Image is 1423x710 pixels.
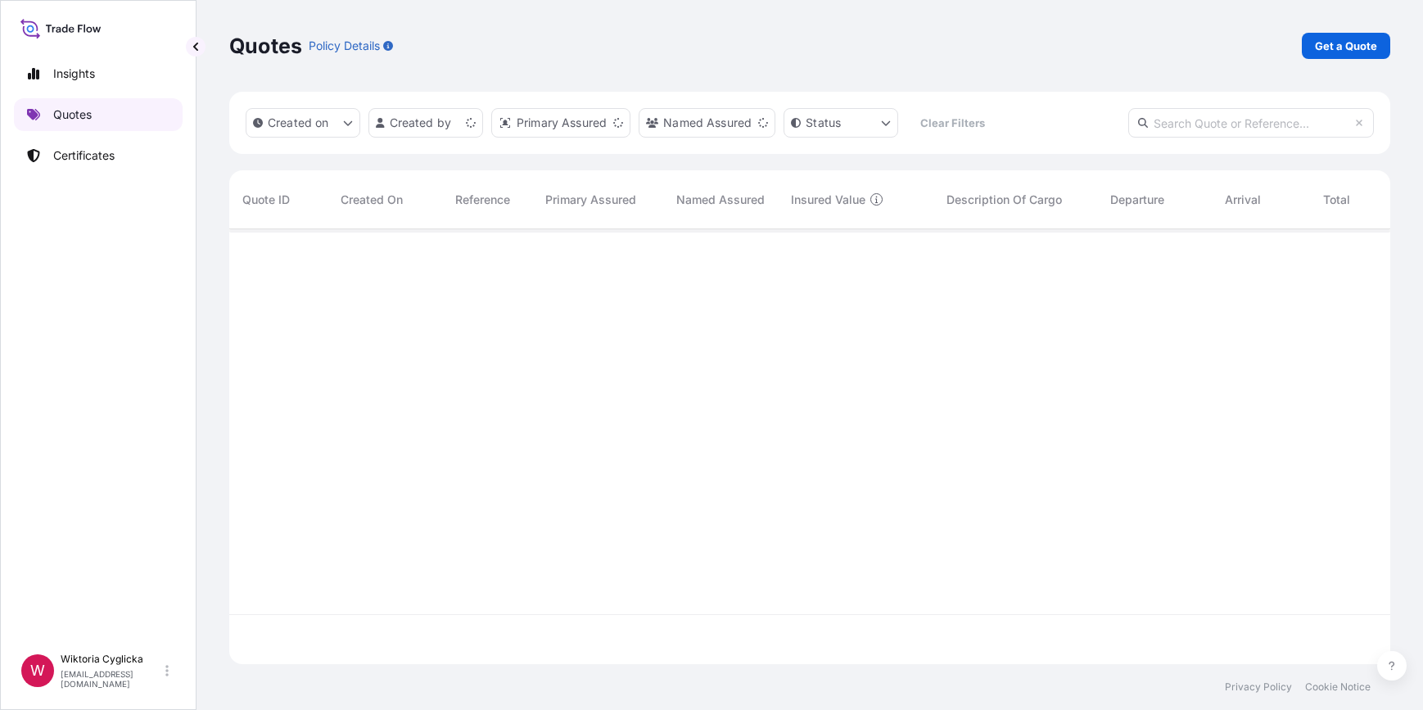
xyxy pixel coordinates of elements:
[246,108,360,138] button: createdOn Filter options
[242,192,290,208] span: Quote ID
[1110,192,1164,208] span: Departure
[791,192,865,208] span: Insured Value
[676,192,765,208] span: Named Assured
[390,115,452,131] p: Created by
[53,106,92,123] p: Quotes
[14,57,183,90] a: Insights
[663,115,752,131] p: Named Assured
[806,115,841,131] p: Status
[1302,33,1390,59] a: Get a Quote
[639,108,775,138] button: cargoOwner Filter options
[946,192,1062,208] span: Description Of Cargo
[61,653,162,666] p: Wiktoria Cyglicka
[1305,681,1371,694] a: Cookie Notice
[30,663,45,679] span: W
[491,108,630,138] button: distributor Filter options
[1225,192,1261,208] span: Arrival
[268,115,329,131] p: Created on
[545,192,636,208] span: Primary Assured
[229,33,302,59] p: Quotes
[53,147,115,164] p: Certificates
[14,139,183,172] a: Certificates
[1128,108,1374,138] input: Search Quote or Reference...
[920,115,985,131] p: Clear Filters
[455,192,510,208] span: Reference
[517,115,607,131] p: Primary Assured
[14,98,183,131] a: Quotes
[1315,38,1377,54] p: Get a Quote
[1225,681,1292,694] a: Privacy Policy
[368,108,483,138] button: createdBy Filter options
[341,192,403,208] span: Created On
[61,669,162,689] p: [EMAIL_ADDRESS][DOMAIN_NAME]
[784,108,898,138] button: certificateStatus Filter options
[309,38,380,54] p: Policy Details
[53,66,95,82] p: Insights
[906,110,998,136] button: Clear Filters
[1323,192,1350,208] span: Total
